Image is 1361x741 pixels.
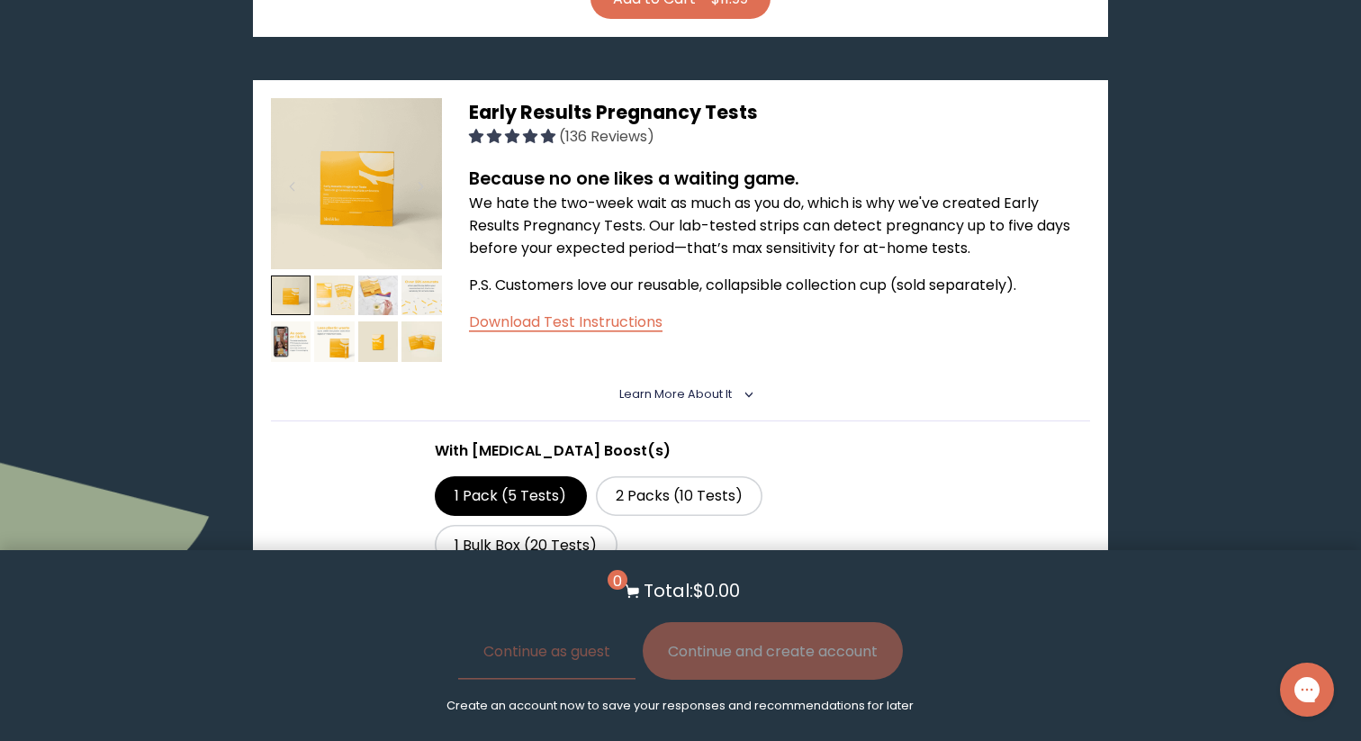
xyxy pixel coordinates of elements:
[435,439,926,462] p: With [MEDICAL_DATA] Boost(s)
[271,321,311,362] img: thumbnail image
[271,98,442,269] img: thumbnail image
[644,577,740,604] p: Total: $0.00
[314,321,355,362] img: thumbnail image
[619,386,732,402] span: Learn More About it
[435,525,617,565] label: 1 Bulk Box (20 Tests)
[469,312,662,332] a: Download Test Instructions
[435,476,587,516] label: 1 Pack (5 Tests)
[401,321,442,362] img: thumbnail image
[469,275,1014,295] span: P.S. Customers love our reusable, collapsible collection cup (sold separately)
[358,321,399,362] img: thumbnail image
[458,622,635,680] button: Continue as guest
[358,276,399,316] img: thumbnail image
[469,126,559,147] span: 4.99 stars
[1271,656,1343,723] iframe: Gorgias live chat messenger
[469,192,1091,259] p: We hate the two-week wait as much as you do, which is why we've created Early Results Pregnancy T...
[401,276,442,316] img: thumbnail image
[559,126,654,147] span: (136 Reviews)
[643,622,903,680] button: Continue and create account
[314,276,355,316] img: thumbnail image
[1014,275,1016,295] span: .
[469,167,799,191] strong: Because no one likes a waiting game.
[446,698,914,714] p: Create an account now to save your responses and recommendations for later
[271,276,311,316] img: thumbnail image
[619,386,741,402] summary: Learn More About it <
[608,570,627,590] span: 0
[596,476,763,516] label: 2 Packs (10 Tests)
[737,390,753,399] i: <
[469,99,758,125] span: Early Results Pregnancy Tests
